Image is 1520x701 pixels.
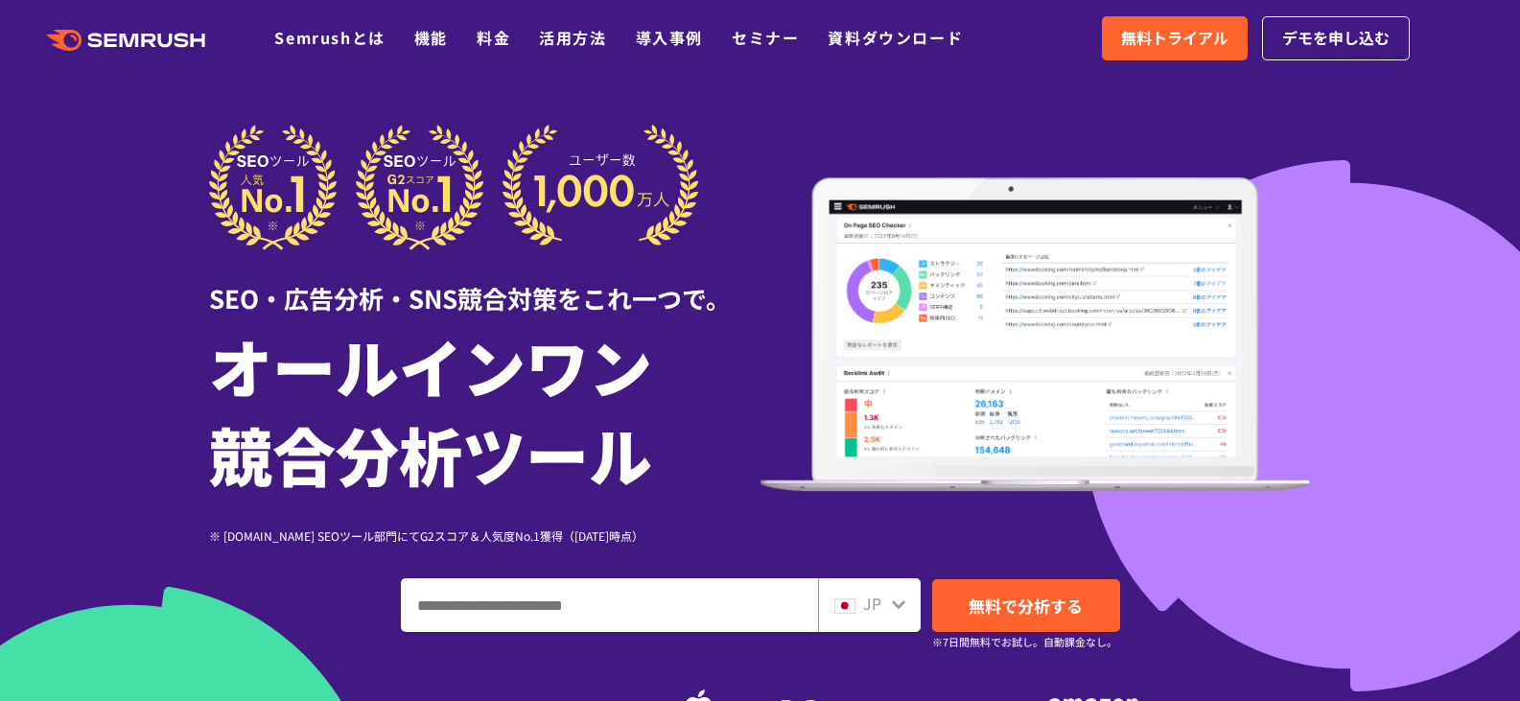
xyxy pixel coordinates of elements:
[414,26,448,49] a: 機能
[1262,16,1410,60] a: デモを申し込む
[209,250,760,316] div: SEO・広告分析・SNS競合対策をこれ一つで。
[969,594,1083,618] span: 無料で分析する
[636,26,703,49] a: 導入事例
[1121,26,1228,51] span: 無料トライアル
[402,579,817,631] input: ドメイン、キーワードまたはURLを入力してください
[477,26,510,49] a: 料金
[209,526,760,545] div: ※ [DOMAIN_NAME] SEOツール部門にてG2スコア＆人気度No.1獲得（[DATE]時点）
[1282,26,1390,51] span: デモを申し込む
[828,26,963,49] a: 資料ダウンロード
[1102,16,1248,60] a: 無料トライアル
[539,26,606,49] a: 活用方法
[932,633,1117,651] small: ※7日間無料でお試し。自動課金なし。
[863,592,881,615] span: JP
[209,321,760,498] h1: オールインワン 競合分析ツール
[932,579,1120,632] a: 無料で分析する
[732,26,799,49] a: セミナー
[274,26,385,49] a: Semrushとは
